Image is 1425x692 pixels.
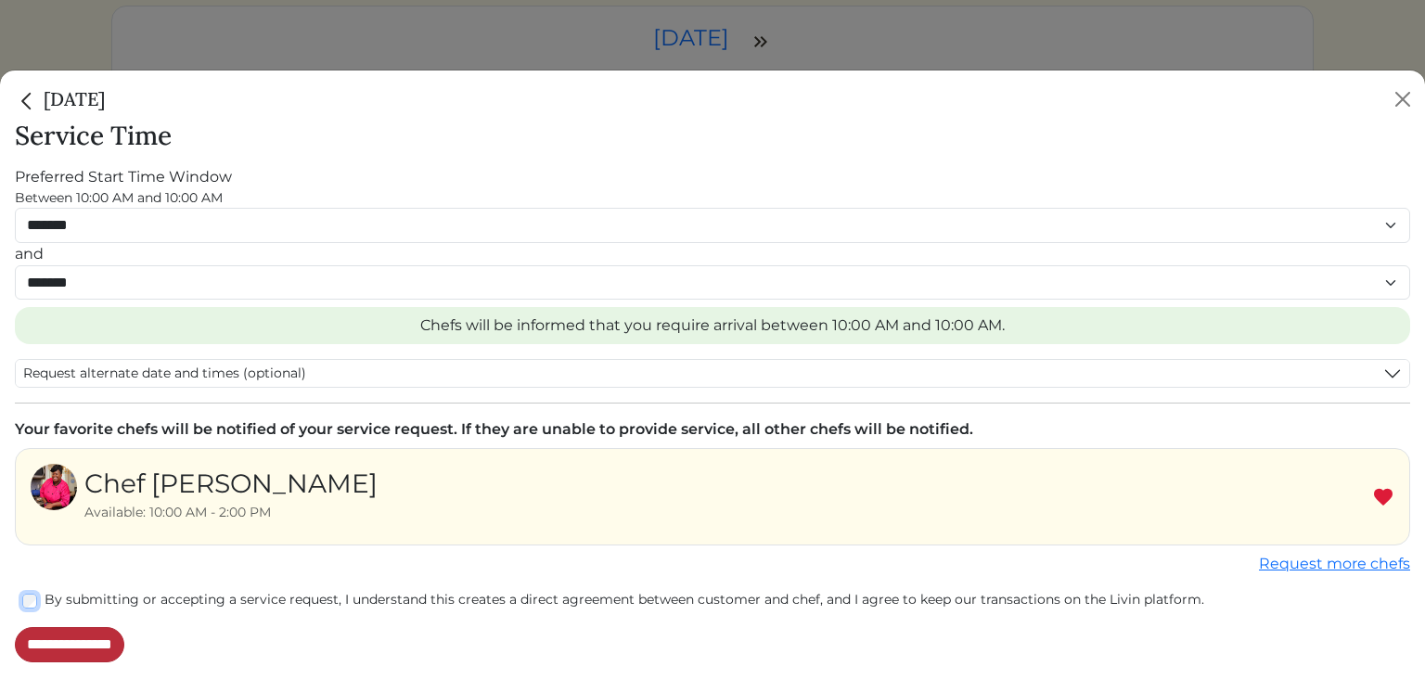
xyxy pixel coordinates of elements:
img: 119c8e455342022a2fb0da2c2c3de940 [31,464,77,510]
label: Preferred Start Time Window [15,166,232,188]
div: Chef [PERSON_NAME] [84,464,378,503]
img: Remove Favorite chef [1372,486,1394,508]
div: Available: 10:00 AM - 2:00 PM [84,503,378,522]
div: Your favorite chefs will be notified of your service request. If they are unable to provide servi... [15,418,1410,441]
a: Chef [PERSON_NAME] Available: 10:00 AM - 2:00 PM [31,464,378,530]
a: Request more chefs [1259,555,1410,572]
h3: Service Time [15,121,1410,152]
button: Close [1388,84,1418,114]
h5: [DATE] [15,85,105,113]
div: Chefs will be informed that you require arrival between 10:00 AM and 10:00 AM. [15,307,1410,344]
img: back_caret-0738dc900bf9763b5e5a40894073b948e17d9601fd527fca9689b06ce300169f.svg [15,89,39,113]
label: and [15,243,44,265]
span: Request alternate date and times (optional) [23,364,306,383]
div: Between 10:00 AM and 10:00 AM [15,188,1410,208]
button: Request alternate date and times (optional) [16,360,1409,387]
label: By submitting or accepting a service request, I understand this creates a direct agreement betwee... [45,590,1410,609]
a: Close [15,87,44,110]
